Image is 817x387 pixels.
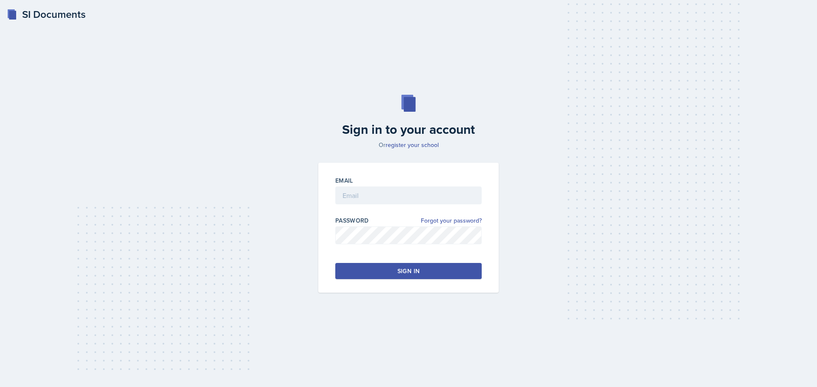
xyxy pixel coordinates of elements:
a: SI Documents [7,7,86,22]
div: Sign in [397,267,420,275]
a: register your school [386,141,439,149]
label: Email [335,176,353,185]
h2: Sign in to your account [313,122,504,137]
p: Or [313,141,504,149]
input: Email [335,186,482,204]
a: Forgot your password? [421,216,482,225]
button: Sign in [335,263,482,279]
label: Password [335,216,369,225]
